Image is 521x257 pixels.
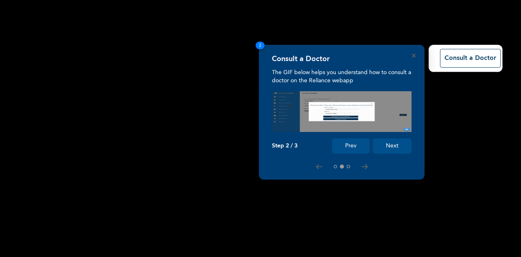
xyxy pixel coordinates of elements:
span: 2 [256,42,265,49]
img: consult_tour.f0374f2500000a21e88d.gif [272,91,412,132]
button: Close [412,54,416,57]
button: Consult a Doctor [440,49,501,68]
h4: Consult a Doctor [272,55,330,64]
p: Step 2 / 3 [272,143,298,149]
p: The GIF below helps you understand how to consult a doctor on the Reliance webapp [272,68,412,85]
button: Next [373,138,412,154]
button: Prev [332,138,370,154]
